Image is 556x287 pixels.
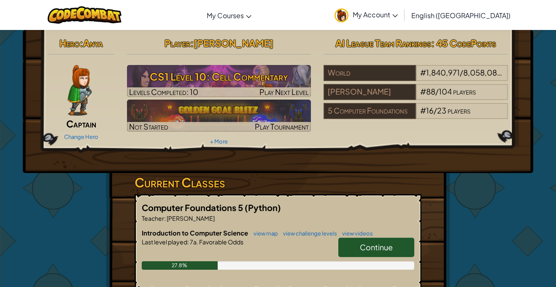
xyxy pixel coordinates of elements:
a: view videos [338,230,373,237]
a: + More [210,138,228,145]
h3: Current Classes [135,173,421,192]
span: : 45 CodePoints [431,37,496,49]
a: My Account [330,2,402,28]
span: [PERSON_NAME] [194,37,273,49]
span: Captain [66,118,96,130]
span: Favorable Odds [198,238,243,246]
img: captain-pose.png [67,65,92,116]
div: 5 Computer Foundations [324,103,416,119]
div: 27.8% [142,261,218,270]
span: 23 [437,106,446,115]
a: World#1,840,971/8,058,087players [324,73,508,83]
span: players [453,87,476,96]
span: 88 [426,87,435,96]
span: Hero [59,37,80,49]
a: 5 Computer Foundations#16/23players [324,111,508,121]
a: English ([GEOGRAPHIC_DATA]) [407,4,515,27]
span: / [460,68,463,77]
a: view challenge levels [279,230,337,237]
span: AI League Team Rankings [335,37,431,49]
span: : [164,214,166,222]
span: Player [165,37,190,49]
span: Levels Completed: 10 [129,87,198,97]
span: Computer Foundations 5 [142,202,245,213]
div: [PERSON_NAME] [324,84,416,100]
span: # [420,68,426,77]
span: : [187,238,189,246]
span: # [420,87,426,96]
span: 1,840,971 [426,68,460,77]
span: Play Tournament [255,122,309,131]
span: # [420,106,426,115]
div: World [324,65,416,81]
span: / [434,106,437,115]
span: Play Next Level [259,87,309,97]
span: 8,058,087 [463,68,502,77]
img: CS1 Level 10: Cell Commentary [127,65,311,97]
span: players [502,68,525,77]
span: / [435,87,439,96]
span: [PERSON_NAME] [166,214,215,222]
span: Teacher [142,214,164,222]
span: My Courses [207,11,244,20]
span: : [190,37,194,49]
a: [PERSON_NAME]#88/104players [324,92,508,102]
span: Introduction to Computer Science [142,229,249,237]
img: CodeCombat logo [48,6,121,24]
h3: CS1 Level 10: Cell Commentary [127,67,311,86]
a: view map [249,230,278,237]
span: Anya [83,37,103,49]
span: My Account [353,10,398,19]
a: Change Hero [64,133,98,140]
span: (Python) [245,202,281,213]
span: : [80,37,83,49]
img: Golden Goal [127,100,311,132]
span: Last level played [142,238,187,246]
span: Not Started [129,122,168,131]
span: Continue [360,242,393,252]
span: 104 [439,87,452,96]
span: 16 [426,106,434,115]
span: English ([GEOGRAPHIC_DATA]) [411,11,510,20]
a: Not StartedPlay Tournament [127,100,311,132]
a: Play Next Level [127,65,311,97]
a: My Courses [202,4,256,27]
span: players [448,106,470,115]
img: avatar [335,8,348,22]
span: 7a. [189,238,198,246]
